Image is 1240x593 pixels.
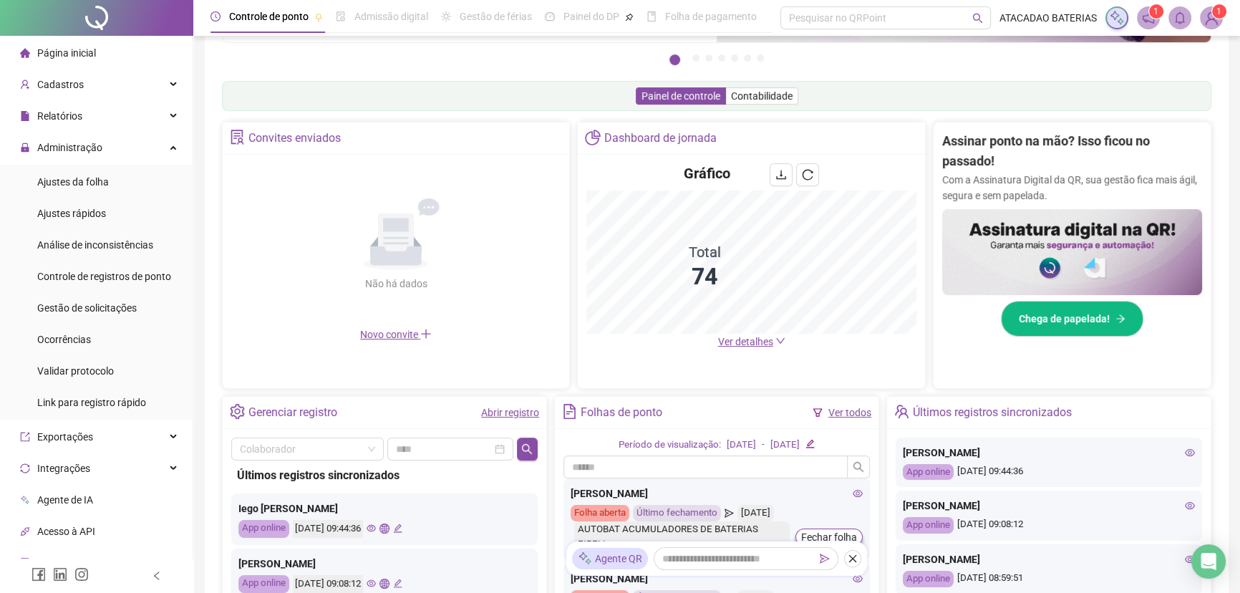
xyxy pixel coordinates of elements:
span: left [152,571,162,581]
span: Validar protocolo [37,365,114,377]
span: Ajustes da folha [37,176,109,188]
span: book [646,11,657,21]
div: [DATE] 09:44:36 [903,464,1195,481]
div: Gerenciar registro [248,400,337,425]
span: clock-circle [210,11,221,21]
span: Integrações [37,463,90,474]
div: Último fechamento [633,505,721,521]
span: Painel do DP [563,11,619,22]
span: eye [853,488,863,498]
span: 1 [1153,6,1158,16]
span: Novo convite [360,329,432,340]
span: Administração [37,142,102,153]
h4: Gráfico [684,163,730,183]
div: [DATE] [737,505,774,521]
div: Folhas de ponto [581,400,662,425]
sup: 1 [1149,4,1163,19]
div: [DATE] [727,438,756,453]
span: Admissão digital [354,11,428,22]
div: Open Intercom Messenger [1191,544,1226,579]
div: Agente QR [572,548,648,569]
span: bell [1173,11,1186,24]
span: Ajustes rápidos [37,208,106,219]
span: team [894,404,909,419]
span: send [725,505,734,521]
img: sparkle-icon.fc2bf0ac1784a2077858766a79e2daf3.svg [578,551,592,567]
div: - [762,438,765,453]
img: banner%2F02c71560-61a6-44d4-94b9-c8ab97240462.png [942,209,1202,295]
span: Chega de papelada! [1019,311,1110,327]
div: Não há dados [330,276,462,291]
span: dashboard [545,11,555,21]
span: Exportações [37,431,93,443]
span: notification [1142,11,1155,24]
h2: Assinar ponto na mão? Isso ficou no passado! [942,131,1202,172]
span: eye [367,524,376,533]
span: edit [393,524,402,533]
span: Fechar folha [801,529,857,545]
span: pie-chart [585,130,600,145]
span: Controle de registros de ponto [37,271,171,282]
div: Período de visualização: [619,438,721,453]
span: ATACADAO BATERIAS [999,10,1097,26]
span: user-add [20,79,30,90]
span: arrow-right [1115,314,1125,324]
span: linkedin [53,567,67,582]
span: reload [802,169,813,180]
span: export [20,432,30,442]
div: [DATE] 09:08:12 [903,517,1195,534]
div: Dashboard de jornada [604,126,717,150]
span: edit [805,439,815,448]
div: App online [903,571,954,587]
div: [PERSON_NAME] [571,571,863,587]
span: Ver detalhes [718,336,773,347]
span: edit [393,579,402,588]
span: Painel de controle [641,90,720,102]
button: Chega de papelada! [1001,301,1143,337]
p: Com a Assinatura Digital da QR, sua gestão fica mais ágil, segura e sem papelada. [942,172,1202,203]
sup: Atualize o seu contato no menu Meus Dados [1212,4,1226,19]
span: down [775,336,785,346]
span: 1 [1216,6,1221,16]
div: App online [238,520,289,538]
div: App online [903,517,954,534]
span: Gestão de solicitações [37,302,137,314]
span: eye [853,574,863,584]
span: solution [230,130,245,145]
button: 1 [669,54,680,65]
div: Convites enviados [248,126,341,150]
div: Iego [PERSON_NAME] [238,501,531,516]
div: AUTOBAT ACUMULADORES DE BATERIAS EIRELI [574,521,790,553]
a: Ver todos [828,407,871,418]
span: pushpin [314,13,323,21]
span: search [853,461,864,473]
span: global [379,579,389,588]
div: App online [903,464,954,481]
span: send [820,554,830,564]
div: [PERSON_NAME] [903,498,1195,514]
span: Aceite de uso [37,557,96,569]
div: Folha aberta [571,505,629,521]
button: 2 [692,54,699,62]
span: api [20,526,30,536]
span: Link para registro rápido [37,397,146,408]
span: Página inicial [37,47,96,59]
span: Controle de ponto [229,11,309,22]
button: 3 [705,54,712,62]
span: global [379,524,389,533]
span: Gestão de férias [460,11,532,22]
button: Fechar folha [795,529,863,546]
div: Últimos registros sincronizados [237,466,532,484]
span: search [521,443,533,455]
span: close [848,554,858,564]
div: [PERSON_NAME] [571,486,863,501]
a: Abrir registro [481,407,539,418]
div: [DATE] [770,438,800,453]
span: file [20,111,30,121]
span: setting [230,404,245,419]
span: search [972,13,983,24]
span: Ocorrências [37,334,91,345]
span: plus [420,328,432,339]
button: 6 [744,54,751,62]
img: 76675 [1201,7,1222,29]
